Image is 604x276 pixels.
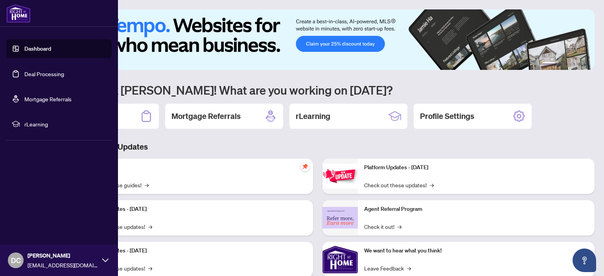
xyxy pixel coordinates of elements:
[83,247,307,255] p: Platform Updates - [DATE]
[364,181,434,189] a: Check out these updates!→
[11,255,21,266] span: DC
[407,264,411,272] span: →
[300,162,310,171] span: pushpin
[41,9,595,70] img: Slide 0
[24,95,72,102] a: Mortgage Referrals
[148,264,152,272] span: →
[543,62,555,65] button: 1
[171,111,241,122] h2: Mortgage Referrals
[41,141,595,152] h3: Brokerage & Industry Updates
[83,205,307,214] p: Platform Updates - [DATE]
[83,163,307,172] p: Self-Help
[565,62,568,65] button: 3
[24,45,51,52] a: Dashboard
[24,120,106,128] span: rLearning
[364,222,401,231] a: Check it out!→
[558,62,562,65] button: 2
[28,261,98,269] span: [EMAIL_ADDRESS][DOMAIN_NAME]
[364,264,411,272] a: Leave Feedback→
[322,164,358,188] img: Platform Updates - June 23, 2025
[364,205,588,214] p: Agent Referral Program
[24,70,64,77] a: Deal Processing
[420,111,474,122] h2: Profile Settings
[41,82,595,97] h1: Welcome back [PERSON_NAME]! What are you working on [DATE]?
[148,222,152,231] span: →
[398,222,401,231] span: →
[573,249,596,272] button: Open asap
[296,111,330,122] h2: rLearning
[364,247,588,255] p: We want to hear what you think!
[364,163,588,172] p: Platform Updates - [DATE]
[577,62,580,65] button: 5
[322,207,358,228] img: Agent Referral Program
[571,62,574,65] button: 4
[145,181,149,189] span: →
[430,181,434,189] span: →
[584,62,587,65] button: 6
[28,251,98,260] span: [PERSON_NAME]
[6,4,31,23] img: logo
